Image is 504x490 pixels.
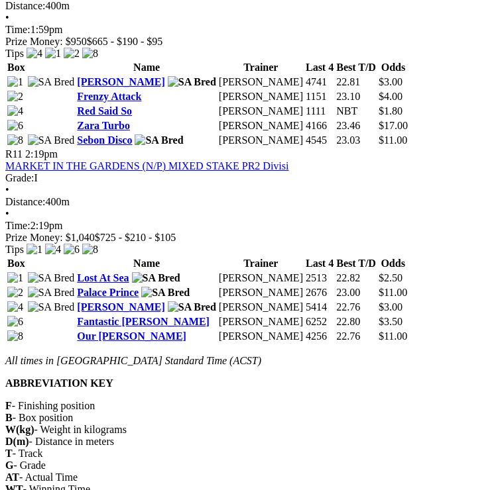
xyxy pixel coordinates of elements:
th: Name [76,257,217,270]
td: 23.03 [336,134,377,147]
b: G [5,460,13,471]
img: 1 [7,272,23,284]
img: 6 [64,244,80,256]
img: 1 [7,76,23,88]
span: Grade: [5,172,34,183]
td: [PERSON_NAME] [218,301,304,314]
td: [PERSON_NAME] [218,134,304,147]
span: $725 - $210 - $105 [95,232,176,243]
b: F [5,400,12,411]
span: Tips [5,244,24,255]
img: 2 [7,287,23,299]
td: 4545 [305,134,334,147]
div: - Grade [5,460,499,471]
td: 1111 [305,105,334,118]
div: - Actual Time [5,471,499,483]
a: Red Said So [77,105,132,117]
td: 2513 [305,271,334,285]
td: 22.76 [336,330,377,343]
span: Distance: [5,196,45,207]
span: • [5,12,9,23]
b: W(kg) [5,424,34,435]
span: $3.00 [379,76,403,87]
b: AT [5,471,19,483]
a: MARKET IN THE GARDENS (N/P) MIXED STAKE PR2 Divisi [5,160,288,171]
th: Last 4 [305,61,334,74]
td: 4256 [305,330,334,343]
div: 1:59pm [5,24,499,36]
th: Trainer [218,257,304,270]
span: Box [7,258,25,269]
td: [PERSON_NAME] [218,286,304,299]
div: 2:19pm [5,220,499,232]
img: 2 [64,48,80,60]
img: 4 [45,244,61,256]
div: - Track [5,448,499,460]
td: [PERSON_NAME] [218,330,304,343]
img: SA Bred [28,287,75,299]
span: 2:19pm [25,148,58,160]
td: 22.76 [336,301,377,314]
span: Time: [5,24,31,35]
td: 23.00 [336,286,377,299]
a: Frenzy Attack [77,91,141,102]
td: [PERSON_NAME] [218,315,304,328]
td: 22.82 [336,271,377,285]
div: - Distance in meters [5,436,499,448]
img: SA Bred [28,272,75,284]
span: • [5,184,9,195]
img: SA Bred [168,301,216,313]
div: Prize Money: $950 [5,36,499,48]
a: Our [PERSON_NAME] [77,330,186,342]
th: Odds [378,257,408,270]
img: 8 [7,134,23,146]
span: $11.00 [379,287,407,298]
img: 1 [27,244,42,256]
img: 6 [7,316,23,328]
th: Best T/D [336,61,377,74]
img: SA Bred [132,272,180,284]
img: 2 [7,91,23,103]
td: 5414 [305,301,334,314]
div: I [5,172,499,184]
img: 4 [27,48,42,60]
img: 8 [82,244,98,256]
span: Box [7,62,25,73]
img: SA Bred [28,301,75,313]
td: 23.10 [336,90,377,103]
div: - Finishing position [5,400,499,412]
td: 22.80 [336,315,377,328]
td: [PERSON_NAME] [218,105,304,118]
a: [PERSON_NAME] [77,301,164,313]
i: All times in [GEOGRAPHIC_DATA] Standard Time (ACST) [5,355,261,366]
td: [PERSON_NAME] [218,119,304,132]
td: 6252 [305,315,334,328]
span: $3.00 [379,301,403,313]
b: B [5,412,13,423]
span: $11.00 [379,134,407,146]
a: [PERSON_NAME] [77,76,164,87]
span: $4.00 [379,91,403,102]
div: - Box position [5,412,499,424]
div: 400m [5,196,499,208]
a: Sebon Disco [77,134,132,146]
th: Best T/D [336,257,377,270]
span: Tips [5,48,24,59]
td: 23.46 [336,119,377,132]
th: Name [76,61,217,74]
img: 8 [82,48,98,60]
td: NBT [336,105,377,118]
th: Trainer [218,61,304,74]
td: 4166 [305,119,334,132]
img: 1 [45,48,61,60]
img: SA Bred [28,76,75,88]
span: $17.00 [379,120,408,131]
span: Time: [5,220,31,231]
span: $2.50 [379,272,403,283]
a: Zara Turbo [77,120,130,131]
td: 4741 [305,75,334,89]
b: T [5,448,13,459]
b: ABBREVIATION KEY [5,377,113,389]
img: 8 [7,330,23,342]
span: R11 [5,148,23,160]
